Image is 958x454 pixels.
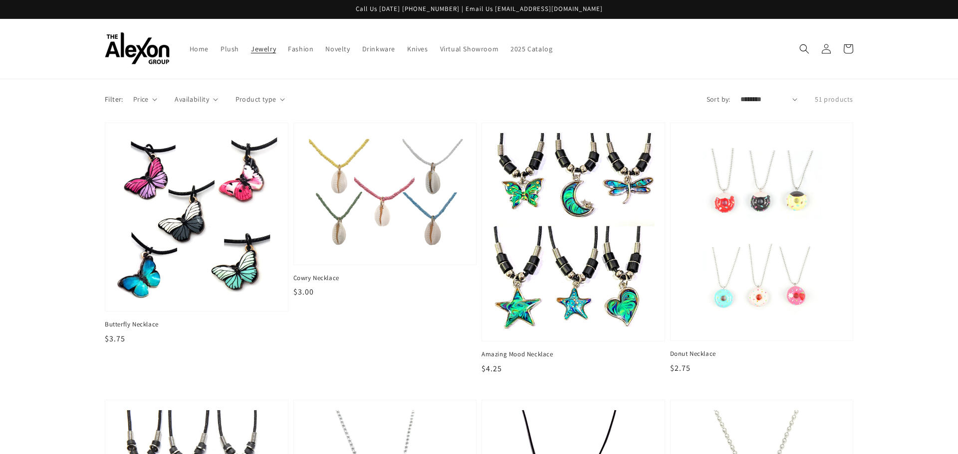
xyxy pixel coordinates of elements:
[236,94,276,105] span: Product type
[793,38,815,60] summary: Search
[325,44,350,53] span: Novelty
[245,38,282,59] a: Jewelry
[105,32,170,65] img: The Alexon Group
[133,94,158,105] summary: Price
[481,123,665,375] a: Amazing Mood Necklace Amazing Mood Necklace $4.25
[251,44,276,53] span: Jewelry
[115,133,278,302] img: Butterfly Necklace
[681,133,843,330] img: Donut Necklace
[293,123,477,298] a: Cowry Necklace Cowry Necklace $3.00
[504,38,558,59] a: 2025 Catalog
[175,94,218,105] summary: Availability
[440,44,499,53] span: Virtual Showroom
[707,94,730,105] label: Sort by:
[175,94,209,105] span: Availability
[815,94,853,105] p: 51 products
[304,133,467,255] img: Cowry Necklace
[319,38,356,59] a: Novelty
[481,350,665,359] span: Amazing Mood Necklace
[236,94,285,105] summary: Product type
[356,38,401,59] a: Drinkware
[105,333,125,344] span: $3.75
[670,363,691,373] span: $2.75
[221,44,239,53] span: Plush
[293,287,314,297] span: $3.00
[184,38,215,59] a: Home
[293,274,477,283] span: Cowry Necklace
[401,38,434,59] a: Knives
[133,94,149,105] span: Price
[481,363,502,374] span: $4.25
[288,44,313,53] span: Fashion
[105,320,288,329] span: Butterfly Necklace
[362,44,395,53] span: Drinkware
[407,44,428,53] span: Knives
[492,133,655,331] img: Amazing Mood Necklace
[434,38,505,59] a: Virtual Showroom
[510,44,552,53] span: 2025 Catalog
[215,38,245,59] a: Plush
[105,94,123,105] p: Filter:
[670,123,854,374] a: Donut Necklace Donut Necklace $2.75
[282,38,319,59] a: Fashion
[190,44,209,53] span: Home
[670,349,854,358] span: Donut Necklace
[105,123,288,345] a: Butterfly Necklace Butterfly Necklace $3.75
